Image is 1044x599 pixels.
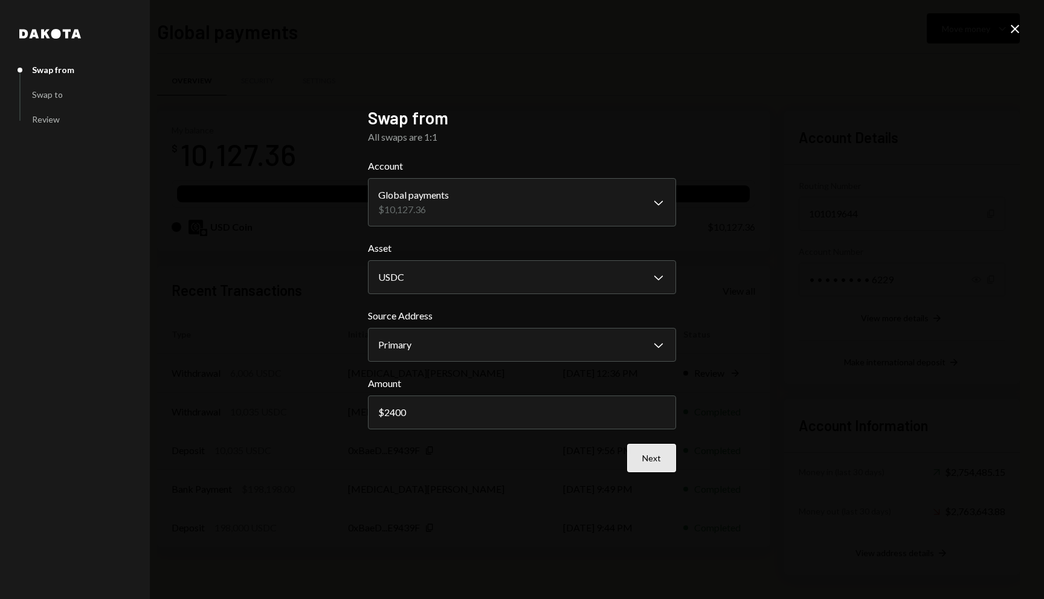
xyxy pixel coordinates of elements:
[368,178,676,226] button: Account
[32,89,63,100] div: Swap to
[368,328,676,362] button: Source Address
[627,444,676,472] button: Next
[368,159,676,173] label: Account
[368,241,676,255] label: Asset
[368,260,676,294] button: Asset
[368,130,676,144] div: All swaps are 1:1
[368,396,676,429] input: 0.00
[32,114,60,124] div: Review
[378,406,384,418] div: $
[32,65,74,75] div: Swap from
[368,309,676,323] label: Source Address
[368,376,676,391] label: Amount
[368,106,676,130] h2: Swap from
